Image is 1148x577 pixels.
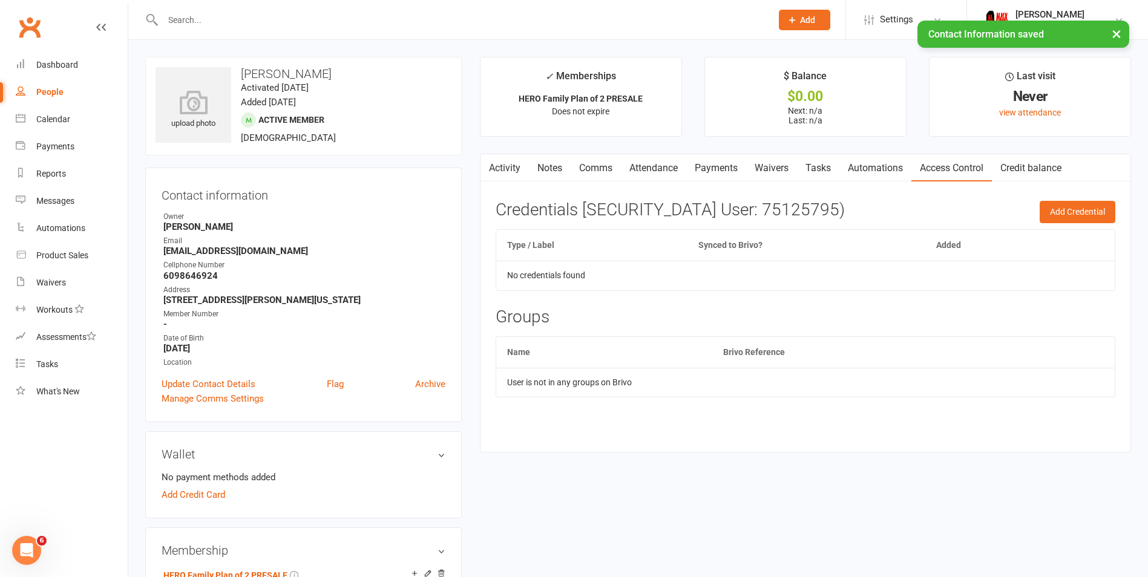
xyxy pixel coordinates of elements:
[545,68,616,91] div: Memberships
[36,142,74,151] div: Payments
[163,235,445,247] div: Email
[621,154,686,182] a: Attendance
[162,487,225,502] a: Add Credit Card
[940,90,1120,103] div: Never
[716,106,895,125] p: Next: n/a Last: n/a
[162,544,445,557] h3: Membership
[258,115,324,125] span: Active member
[712,337,1115,368] th: Brivo Reference
[415,377,445,391] a: Archive
[36,60,78,70] div: Dashboard
[36,359,58,369] div: Tasks
[36,223,85,233] div: Automations
[163,333,445,344] div: Date of Birth
[163,246,445,256] strong: [EMAIL_ADDRESS][DOMAIN_NAME]
[1015,9,1084,20] div: [PERSON_NAME]
[163,284,445,296] div: Address
[163,270,445,281] strong: 6098646924
[716,90,895,103] div: $0.00
[241,97,296,108] time: Added [DATE]
[12,536,41,565] iframe: Intercom live chat
[800,15,815,25] span: Add
[36,87,64,97] div: People
[925,230,1054,261] th: Added
[36,305,73,315] div: Workouts
[162,377,255,391] a: Update Contact Details
[1015,20,1084,31] div: Maax Fitness
[16,79,128,106] a: People
[496,308,1115,327] h3: Groups
[162,448,445,461] h3: Wallet
[16,160,128,187] a: Reports
[162,391,264,406] a: Manage Comms Settings
[162,470,445,484] li: No payment methods added
[16,242,128,269] a: Product Sales
[16,187,128,215] a: Messages
[37,536,47,546] span: 6
[15,12,45,42] a: Clubworx
[16,133,128,160] a: Payments
[880,6,913,33] span: Settings
[779,10,830,30] button: Add
[496,368,1115,397] td: User is not in any groups on Brivo
[16,296,128,324] a: Workouts
[16,106,128,133] a: Calendar
[16,351,128,378] a: Tasks
[36,278,66,287] div: Waivers
[16,51,128,79] a: Dashboard
[36,114,70,124] div: Calendar
[36,250,88,260] div: Product Sales
[797,154,839,182] a: Tasks
[999,108,1061,117] a: view attendance
[529,154,571,182] a: Notes
[496,201,1115,220] h3: Credentials [SECURITY_DATA] User: 75125795)
[16,215,128,242] a: Automations
[36,196,74,206] div: Messages
[163,343,445,354] strong: [DATE]
[686,154,746,182] a: Payments
[241,82,309,93] time: Activated [DATE]
[16,269,128,296] a: Waivers
[496,230,687,261] th: Type / Label
[163,211,445,223] div: Owner
[327,377,344,391] a: Flag
[687,230,925,261] th: Synced to Brivo?
[163,221,445,232] strong: [PERSON_NAME]
[985,8,1009,32] img: thumb_image1759205071.png
[552,106,609,116] span: Does not expire
[911,154,992,182] a: Access Control
[163,319,445,330] strong: -
[156,67,451,80] h3: [PERSON_NAME]
[496,261,1115,290] td: No credentials found
[163,357,445,368] div: Location
[1106,21,1127,47] button: ×
[571,154,621,182] a: Comms
[545,71,553,82] i: ✓
[1040,201,1115,223] button: Add Credential
[162,184,445,202] h3: Contact information
[1005,68,1055,90] div: Last visit
[36,386,80,396] div: What's New
[163,308,445,320] div: Member Number
[241,132,336,143] span: [DEMOGRAPHIC_DATA]
[746,154,797,182] a: Waivers
[36,169,66,178] div: Reports
[917,21,1129,48] div: Contact Information saved
[519,94,643,103] strong: HERO Family Plan of 2 PRESALE
[163,259,445,271] div: Cellphone Number
[159,11,763,28] input: Search...
[16,378,128,405] a: What's New
[992,154,1070,182] a: Credit balance
[16,324,128,351] a: Assessments
[481,154,529,182] a: Activity
[784,68,827,90] div: $ Balance
[156,90,231,130] div: upload photo
[839,154,911,182] a: Automations
[163,295,445,305] strong: [STREET_ADDRESS][PERSON_NAME][US_STATE]
[496,337,712,368] th: Name
[36,332,96,342] div: Assessments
